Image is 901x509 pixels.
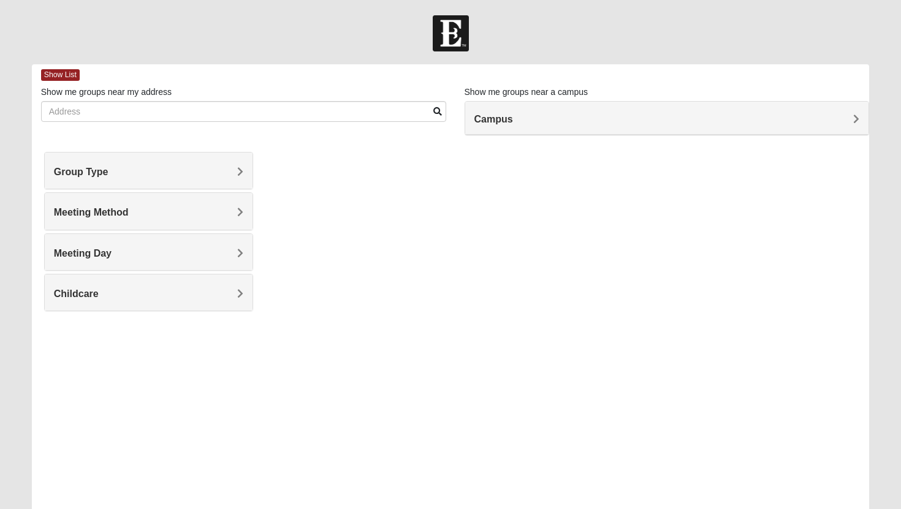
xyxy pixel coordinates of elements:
img: Church of Eleven22 Logo [433,15,469,51]
span: Show List [41,69,80,81]
div: Meeting Method [45,193,253,229]
div: Campus [465,102,869,135]
div: Group Type [45,153,253,189]
span: Group Type [54,167,108,177]
label: Show me groups near a campus [465,86,588,98]
span: Campus [474,114,513,124]
div: Meeting Day [45,234,253,270]
span: Meeting Day [54,248,112,258]
span: Meeting Method [54,207,129,217]
span: Childcare [54,288,99,299]
label: Show me groups near my address [41,86,172,98]
div: Childcare [45,274,253,311]
input: Address [41,101,446,122]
